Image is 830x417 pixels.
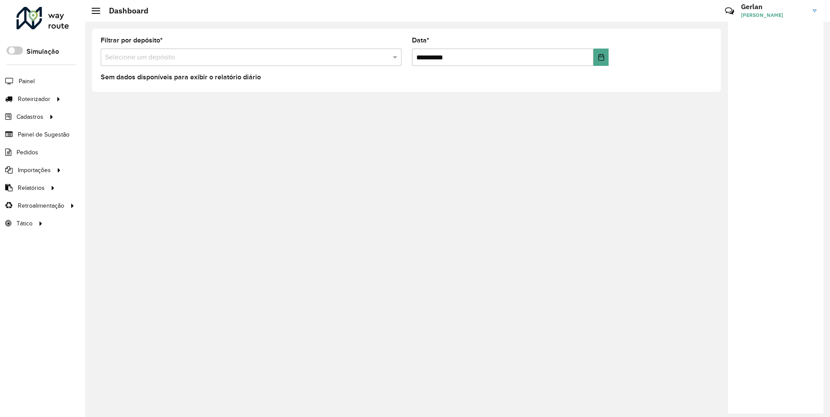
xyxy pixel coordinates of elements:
a: Contato Rápido [720,2,739,20]
span: Retroalimentação [18,201,64,210]
span: Importações [18,166,51,175]
h3: Gerlan [741,3,806,11]
label: Data [412,35,429,46]
span: Roteirizador [18,94,50,104]
span: [PERSON_NAME] [741,11,806,19]
label: Simulação [26,46,59,57]
label: Sem dados disponíveis para exibir o relatório diário [101,72,261,82]
button: Choose Date [593,49,609,66]
span: Tático [16,219,33,228]
span: Painel [19,77,35,86]
span: Pedidos [16,148,38,157]
span: Painel de Sugestão [18,130,69,139]
span: Cadastros [16,112,43,121]
h2: Dashboard [100,6,148,16]
label: Filtrar por depósito [101,35,163,46]
span: Relatórios [18,183,45,192]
